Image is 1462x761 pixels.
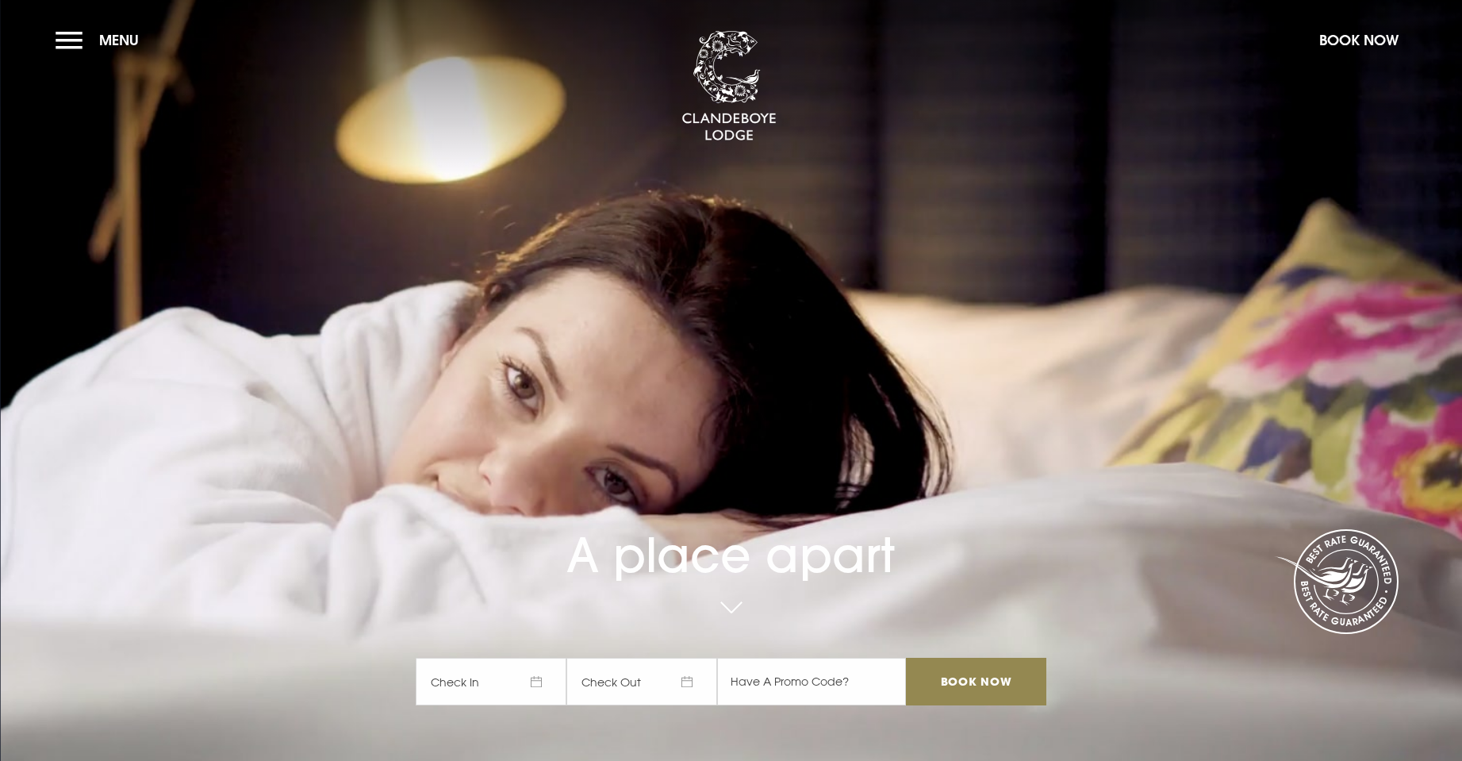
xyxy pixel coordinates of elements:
input: Book Now [906,658,1046,705]
button: Menu [56,23,147,57]
span: Check In [416,658,566,705]
span: Check Out [566,658,717,705]
h1: A place apart [416,480,1046,583]
img: Clandeboye Lodge [681,31,777,142]
button: Book Now [1311,23,1406,57]
span: Menu [99,31,139,49]
input: Have A Promo Code? [717,658,906,705]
